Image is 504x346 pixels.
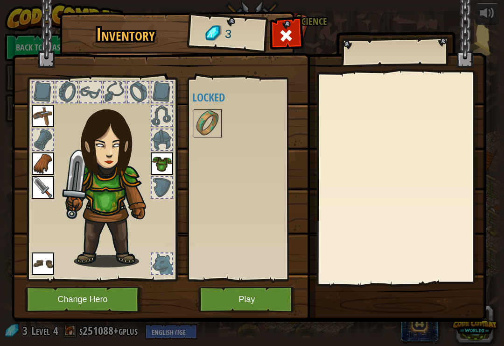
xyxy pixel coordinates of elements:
[192,91,302,103] h4: Locked
[151,152,173,175] img: portrait.png
[25,287,143,312] button: Change Hero
[32,176,54,199] img: portrait.png
[32,252,54,275] img: portrait.png
[198,287,296,312] button: Play
[195,110,221,137] img: portrait.png
[32,152,54,175] img: portrait.png
[62,95,162,267] img: guardian_hair.png
[32,105,54,127] img: portrait.png
[224,26,232,43] span: 3
[66,25,185,44] h1: Inventory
